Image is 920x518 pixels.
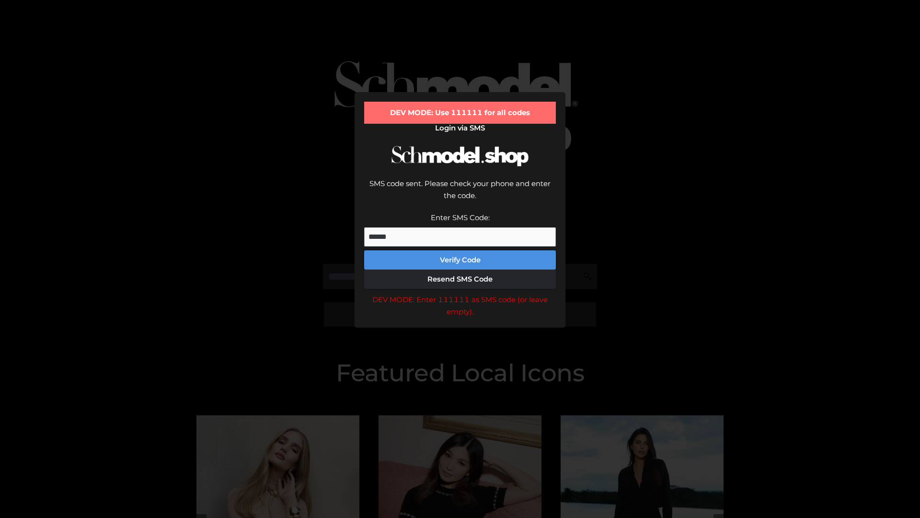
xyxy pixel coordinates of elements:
button: Verify Code [364,250,556,270]
h2: Login via SMS [364,124,556,132]
button: Resend SMS Code [364,270,556,289]
div: DEV MODE: Enter 111111 as SMS code (or leave empty). [364,294,556,318]
label: Enter SMS Code: [431,213,490,222]
div: SMS code sent. Please check your phone and enter the code. [364,177,556,212]
div: DEV MODE: Use 111111 for all codes [364,102,556,124]
img: Schmodel Logo [388,137,532,175]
